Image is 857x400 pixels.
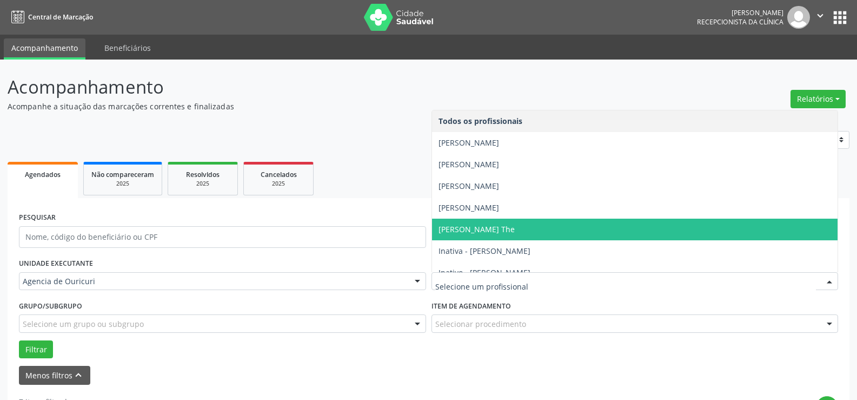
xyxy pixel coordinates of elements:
[431,298,511,314] label: Item de agendamento
[4,38,85,60] a: Acompanhamento
[439,246,530,256] span: Inativa - [PERSON_NAME]
[19,366,90,385] button: Menos filtroskeyboard_arrow_up
[831,8,849,27] button: apps
[19,298,82,314] label: Grupo/Subgrupo
[439,159,499,169] span: [PERSON_NAME]
[435,318,526,330] span: Selecionar procedimento
[72,369,84,381] i: keyboard_arrow_up
[8,74,597,101] p: Acompanhamento
[25,170,61,179] span: Agendados
[261,170,297,179] span: Cancelados
[186,170,220,179] span: Resolvidos
[787,6,810,29] img: img
[439,202,499,213] span: [PERSON_NAME]
[176,180,230,188] div: 2025
[8,8,93,26] a: Central de Marcação
[439,181,499,191] span: [PERSON_NAME]
[439,137,499,148] span: [PERSON_NAME]
[19,340,53,359] button: Filtrar
[439,224,515,234] span: [PERSON_NAME] The
[439,267,530,278] span: Inativo - [PERSON_NAME]
[814,10,826,22] i: 
[97,38,158,57] a: Beneficiários
[697,17,783,27] span: Recepcionista da clínica
[251,180,305,188] div: 2025
[810,6,831,29] button: 
[23,318,144,330] span: Selecione um grupo ou subgrupo
[8,101,597,112] p: Acompanhe a situação das marcações correntes e finalizadas
[19,226,426,248] input: Nome, código do beneficiário ou CPF
[439,116,522,126] span: Todos os profissionais
[790,90,846,108] button: Relatórios
[23,276,404,287] span: Agencia de Ouricuri
[28,12,93,22] span: Central de Marcação
[91,170,154,179] span: Não compareceram
[435,276,816,298] input: Selecione um profissional
[697,8,783,17] div: [PERSON_NAME]
[19,255,93,272] label: UNIDADE EXECUTANTE
[19,209,56,226] label: PESQUISAR
[91,180,154,188] div: 2025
